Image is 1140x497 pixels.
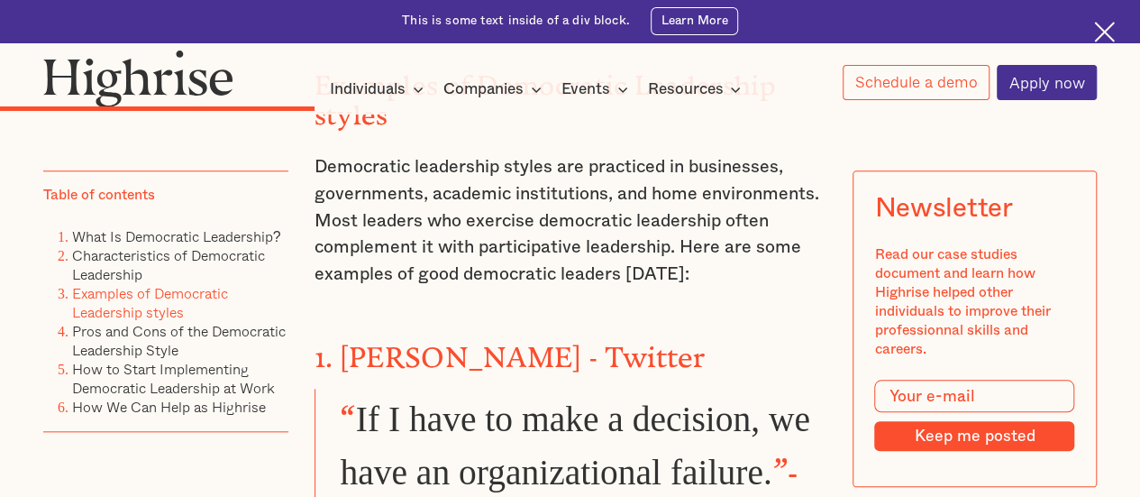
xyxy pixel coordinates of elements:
input: Your e-mail [874,381,1074,413]
div: Companies [443,78,524,100]
div: Individuals [330,78,429,100]
a: What Is Democratic Leadership? [72,226,281,248]
div: Newsletter [874,193,1012,224]
div: Companies [443,78,547,100]
div: Resources [647,78,723,100]
a: Apply now [997,65,1097,100]
a: Examples of Democratic Leadership styles [72,283,228,324]
a: How to Start Implementing Democratic Leadership at Work [72,359,275,400]
div: Resources [647,78,746,100]
strong: 1. [PERSON_NAME] - Twitter [315,341,706,359]
div: Events [561,78,610,100]
div: Events [561,78,634,100]
a: Pros and Cons of the Democratic Leadership Style [72,321,286,362]
div: Individuals [330,78,406,100]
a: How We Can Help as Highrise [72,397,266,419]
a: Schedule a demo [843,65,990,100]
img: Cross icon [1094,22,1115,42]
div: This is some text inside of a div block. [402,13,630,30]
strong: “ [340,399,355,421]
a: Characteristics of Democratic Leadership [72,245,265,286]
form: Modal Form [874,381,1074,452]
div: Table of contents [43,186,155,205]
input: Keep me posted [874,421,1074,451]
p: Democratic leadership styles are practiced in businesses, governments, academic institutions, and... [315,154,826,288]
img: Highrise logo [43,50,233,107]
div: Read our case studies document and learn how Highrise helped other individuals to improve their p... [874,245,1074,359]
a: Learn More [651,7,738,35]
